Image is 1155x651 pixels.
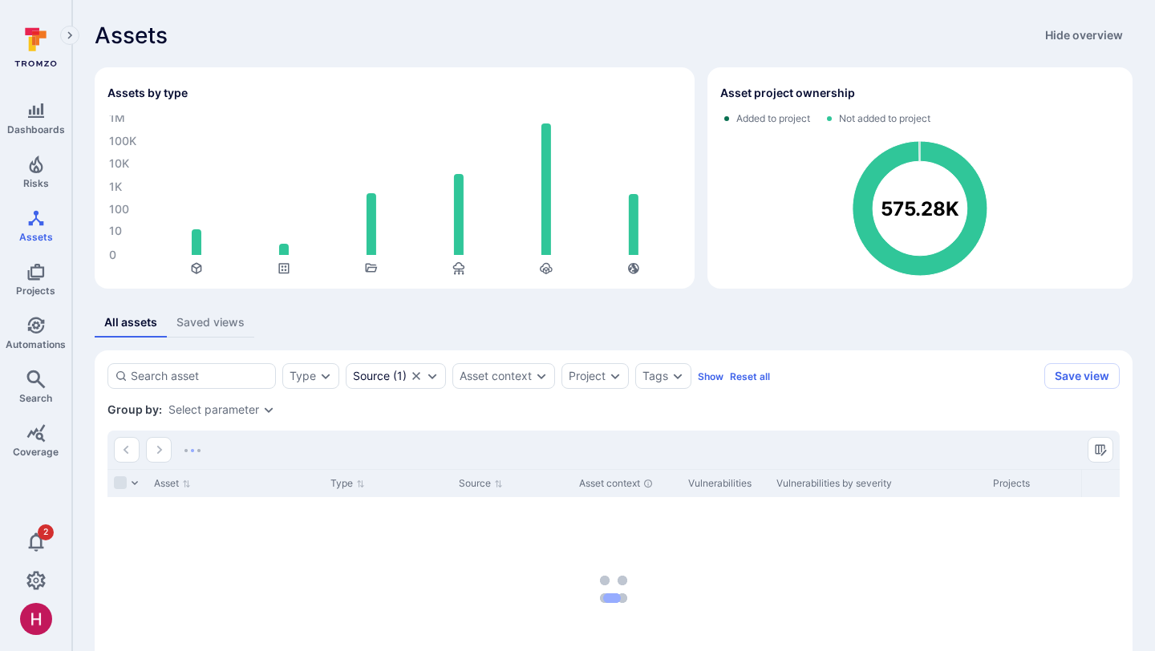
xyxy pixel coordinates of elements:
[609,370,622,382] button: Expand dropdown
[109,249,116,262] text: 0
[569,370,606,382] button: Project
[104,314,157,330] div: All assets
[168,403,259,416] button: Select parameter
[38,524,54,540] span: 2
[839,112,930,125] span: Not added to project
[82,55,1133,289] div: Assets overview
[642,370,668,382] button: Tags
[114,476,127,489] span: Select all rows
[176,314,245,330] div: Saved views
[114,437,140,463] button: Go to the previous page
[184,449,201,452] img: Loading...
[95,22,168,48] span: Assets
[95,308,1133,338] div: assets tabs
[7,123,65,135] span: Dashboards
[20,603,52,635] img: ACg8ocKzQzwPSwOZT_k9C736TfcBpCStqIZdMR9gXOhJgTaH9y_tsw=s96-c
[459,477,503,490] button: Sort by Source
[60,26,79,45] button: Expand navigation menu
[410,370,423,382] button: Clear selection
[154,477,191,490] button: Sort by Asset
[146,437,172,463] button: Go to the next page
[168,403,275,416] div: grouping parameters
[353,370,390,382] div: Source
[579,476,675,491] div: Asset context
[671,370,684,382] button: Expand dropdown
[426,370,439,382] button: Expand dropdown
[16,285,55,297] span: Projects
[330,477,365,490] button: Sort by Type
[1035,22,1133,48] button: Hide overview
[1088,437,1113,463] button: Manage columns
[109,203,129,216] text: 100
[107,85,188,101] h2: Assets by type
[109,224,122,238] text: 10
[290,370,316,382] button: Type
[736,112,810,125] span: Added to project
[19,231,53,243] span: Assets
[535,370,548,382] button: Expand dropdown
[730,370,770,382] button: Reset all
[688,476,764,491] div: Vulnerabilities
[109,180,122,194] text: 1K
[109,157,129,171] text: 10K
[64,29,75,42] i: Expand navigation menu
[13,446,59,458] span: Coverage
[23,177,49,189] span: Risks
[720,85,855,101] h2: Asset project ownership
[319,370,332,382] button: Expand dropdown
[353,370,407,382] button: Source(1)
[643,479,653,488] div: Automatically discovered context associated with the asset
[107,402,162,418] span: Group by:
[346,363,446,389] div: GitHub
[881,197,959,220] text: 575.28K
[698,370,723,382] button: Show
[109,111,125,125] text: 1M
[353,370,407,382] div: ( 1 )
[19,392,52,404] span: Search
[20,603,52,635] div: Harshil Parikh
[262,403,275,416] button: Expand dropdown
[1044,363,1120,389] button: Save view
[109,135,136,148] text: 100K
[6,338,66,350] span: Automations
[131,368,269,384] input: Search asset
[776,476,980,491] div: Vulnerabilities by severity
[460,370,532,382] button: Asset context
